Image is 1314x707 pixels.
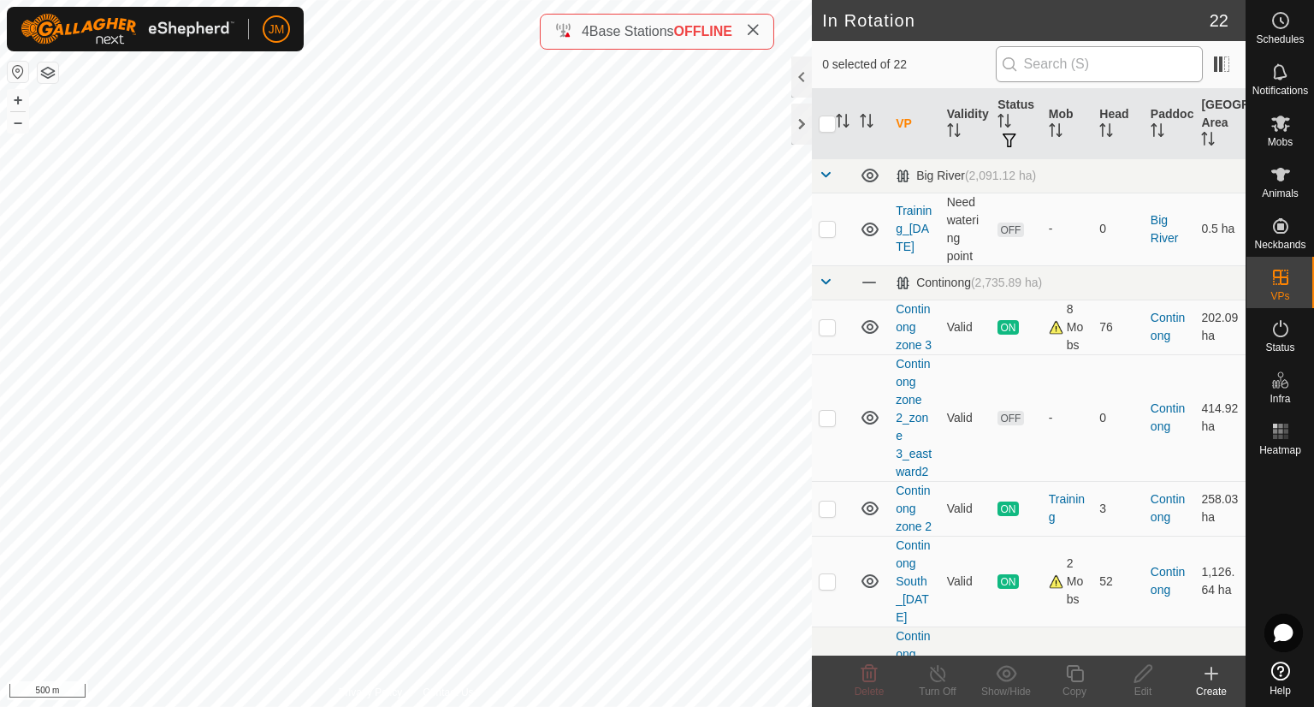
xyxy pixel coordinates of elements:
[822,56,995,74] span: 0 selected of 22
[940,89,991,159] th: Validity
[896,169,1036,183] div: Big River
[589,24,674,39] span: Base Stations
[940,193,991,265] td: Need watering point
[269,21,285,39] span: JM
[8,90,28,110] button: +
[991,89,1042,159] th: Status
[940,481,991,536] td: Valid
[896,538,930,624] a: Continong South_[DATE]
[1040,684,1109,699] div: Copy
[997,223,1023,237] span: OFF
[965,169,1036,182] span: (2,091.12 ha)
[971,276,1042,289] span: (2,735.89 ha)
[1194,89,1246,159] th: [GEOGRAPHIC_DATA] Area
[1151,311,1185,342] a: Continong
[21,14,234,45] img: Gallagher Logo
[1092,193,1144,265] td: 0
[1049,555,1086,609] div: 2 Mobs
[996,46,1203,82] input: Search (S)
[997,411,1023,425] span: OFF
[1092,300,1144,354] td: 76
[1270,291,1289,301] span: VPs
[822,10,1210,31] h2: In Rotation
[1049,490,1086,526] div: Training
[940,536,991,627] td: Valid
[1268,137,1293,147] span: Mobs
[1049,126,1062,140] p-sorticon: Activate to sort
[1201,134,1215,148] p-sorticon: Activate to sort
[339,685,403,700] a: Privacy Policy
[1092,354,1144,481] td: 0
[8,112,28,133] button: –
[1270,394,1290,404] span: Infra
[423,685,473,700] a: Contact Us
[940,354,991,481] td: Valid
[1259,445,1301,455] span: Heatmap
[1262,188,1299,199] span: Animals
[997,502,1018,516] span: ON
[896,357,932,478] a: Continong zone 2_zone 3_eastward2
[1194,300,1246,354] td: 202.09 ha
[1252,86,1308,96] span: Notifications
[903,684,972,699] div: Turn Off
[1144,89,1195,159] th: Paddock
[1042,89,1093,159] th: Mob
[1099,126,1113,140] p-sorticon: Activate to sort
[1246,655,1314,703] a: Help
[1151,213,1179,245] a: Big River
[855,686,885,698] span: Delete
[1151,401,1185,433] a: Continong
[972,684,1040,699] div: Show/Hide
[1194,354,1246,481] td: 414.92 ha
[1049,409,1086,427] div: -
[1194,536,1246,627] td: 1,126.64 ha
[674,24,732,39] span: OFFLINE
[896,484,932,533] a: Continong zone 2
[997,116,1011,130] p-sorticon: Activate to sort
[940,300,991,354] td: Valid
[1151,565,1185,597] a: Continong
[1210,8,1228,33] span: 22
[1049,300,1086,354] div: 8 Mobs
[1270,686,1291,696] span: Help
[1265,342,1294,353] span: Status
[947,126,961,140] p-sorticon: Activate to sort
[896,276,1042,290] div: Continong
[1092,536,1144,627] td: 52
[1092,89,1144,159] th: Head
[1256,34,1304,45] span: Schedules
[997,574,1018,589] span: ON
[38,62,58,83] button: Map Layers
[1049,220,1086,238] div: -
[8,62,28,82] button: Reset Map
[582,24,589,39] span: 4
[836,116,849,130] p-sorticon: Activate to sort
[1151,126,1164,140] p-sorticon: Activate to sort
[896,204,932,253] a: Training_[DATE]
[1151,492,1185,524] a: Continong
[896,302,932,352] a: Continong zone 3
[889,89,940,159] th: VP
[997,320,1018,335] span: ON
[1092,481,1144,536] td: 3
[1177,684,1246,699] div: Create
[1109,684,1177,699] div: Edit
[1194,193,1246,265] td: 0.5 ha
[1254,240,1305,250] span: Neckbands
[860,116,873,130] p-sorticon: Activate to sort
[1194,481,1246,536] td: 258.03 ha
